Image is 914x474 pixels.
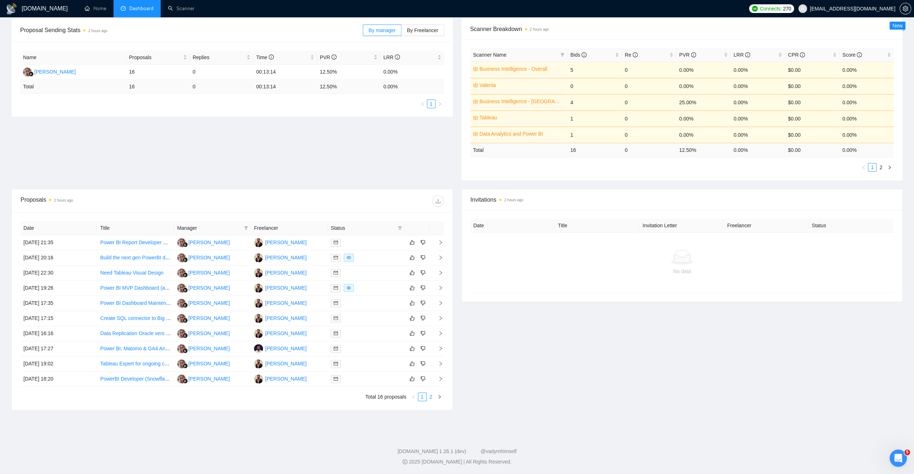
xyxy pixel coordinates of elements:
[676,110,731,127] td: 0.00%
[188,329,230,337] div: [PERSON_NAME]
[254,239,307,245] a: ZA[PERSON_NAME]
[410,315,415,321] span: like
[731,78,785,94] td: 0.00%
[188,254,230,262] div: [PERSON_NAME]
[242,223,250,233] span: filter
[480,130,563,138] a: Data Analytics and Power BI
[254,314,263,323] img: ZA
[253,80,317,94] td: 00:13:14
[839,110,894,127] td: 0.00%
[334,377,338,381] span: mail
[265,314,307,322] div: [PERSON_NAME]
[408,238,416,247] button: like
[625,52,638,58] span: Re
[885,163,894,172] button: right
[887,165,892,170] span: right
[555,219,639,233] th: Title
[868,163,876,171] a: 1
[581,52,587,57] span: info-circle
[126,51,190,65] th: Proposals
[410,285,415,291] span: like
[622,110,676,127] td: 0
[633,52,638,57] span: info-circle
[251,221,328,235] th: Freelancer
[177,300,230,306] a: KG[PERSON_NAME]
[177,360,230,366] a: KG[PERSON_NAME]
[676,143,731,157] td: 12.50 %
[731,110,785,127] td: 0.00%
[177,330,230,336] a: KG[PERSON_NAME]
[265,238,307,246] div: [PERSON_NAME]
[100,376,171,382] a: PowerBI Developer (Snowflake)
[395,54,400,60] span: info-circle
[676,62,731,78] td: 0.00%
[410,330,415,336] span: like
[676,127,731,143] td: 0.00%
[183,272,188,277] img: gigradar-bm.png
[183,288,188,293] img: gigradar-bm.png
[190,51,253,65] th: Replies
[407,27,438,33] span: By Freelancer
[800,52,805,57] span: info-circle
[480,114,563,122] a: Tableau
[34,68,76,76] div: [PERSON_NAME]
[126,65,190,80] td: 16
[183,318,188,323] img: gigradar-bm.png
[100,240,219,245] a: Power BI Report Developer with SQL Mesh Expertise
[265,254,307,262] div: [PERSON_NAME]
[28,71,34,76] img: gigradar-bm.png
[900,6,911,12] a: setting
[432,255,443,260] span: right
[432,195,444,207] button: download
[190,80,253,94] td: 0
[20,51,126,65] th: Name
[254,284,263,293] img: ZA
[904,449,910,455] span: 5
[177,299,186,308] img: KG
[188,314,230,322] div: [PERSON_NAME]
[190,65,253,80] td: 0
[183,257,188,262] img: gigradar-bm.png
[188,269,230,277] div: [PERSON_NAME]
[408,314,416,322] button: like
[419,314,427,322] button: dislike
[420,376,425,382] span: dislike
[97,235,174,250] td: Power BI Report Developer with SQL Mesh Expertise
[785,143,839,157] td: $ 0.00
[427,100,435,108] a: 1
[436,100,444,108] button: right
[839,94,894,110] td: 0.00%
[383,54,400,60] span: LRR
[420,330,425,336] span: dislike
[254,329,263,338] img: ZA
[419,284,427,292] button: dislike
[734,52,750,58] span: LRR
[254,299,263,308] img: ZA
[419,253,427,262] button: dislike
[639,219,724,233] th: Invitation Letter
[100,270,163,276] a: Need Tableau Visual Design
[473,131,478,136] span: crown
[745,52,750,57] span: info-circle
[21,235,97,250] td: [DATE] 21:35
[254,360,307,366] a: ZA[PERSON_NAME]
[408,284,416,292] button: like
[877,163,885,171] a: 2
[100,346,291,351] a: Power BI, Matomo & GA4 Analytics Expert for Reporting & Dashboard Enhancements
[567,127,622,143] td: 1
[419,359,427,368] button: dislike
[410,300,415,306] span: like
[622,94,676,110] td: 0
[861,165,866,170] span: left
[254,268,263,277] img: ZA
[408,359,416,368] button: like
[476,267,888,275] div: No data
[168,5,195,12] a: searchScanner
[800,6,805,11] span: user
[438,102,442,106] span: right
[785,62,839,78] td: $0.00
[177,239,230,245] a: KG[PERSON_NAME]
[100,285,255,291] a: Power BI MVP Dashboard (app-like, with demo data & strong design)
[420,300,425,306] span: dislike
[20,26,363,35] span: Proposal Sending Stats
